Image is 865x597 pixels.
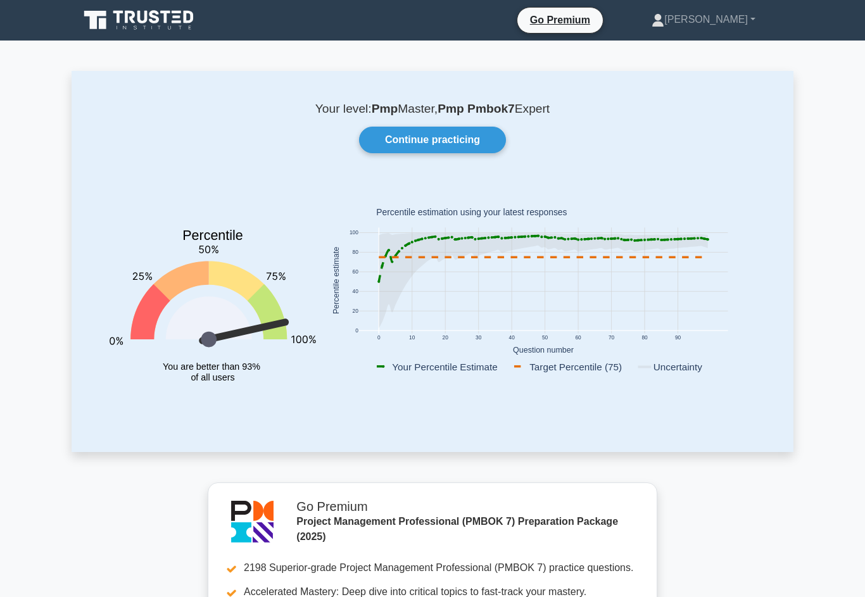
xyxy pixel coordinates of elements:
text: 40 [353,289,359,295]
p: Your level: Master, Expert [102,101,763,116]
text: 80 [641,334,648,341]
text: Percentile estimate [332,247,341,314]
text: 80 [353,249,359,256]
b: Pmp Pmbok7 [438,102,515,115]
text: 90 [675,334,681,341]
b: Pmp [372,102,398,115]
a: [PERSON_NAME] [621,7,786,32]
text: Percentile estimation using your latest responses [376,208,567,218]
text: 30 [476,334,482,341]
tspan: of all users [191,373,234,383]
a: Go Premium [522,12,598,28]
text: 20 [353,308,359,315]
text: Question number [513,346,574,355]
text: 100 [350,230,358,236]
text: 40 [509,334,515,341]
text: Percentile [182,228,243,243]
text: 50 [542,334,548,341]
text: 0 [377,334,381,341]
a: Continue practicing [359,127,506,153]
text: 20 [443,334,449,341]
text: 60 [353,269,359,275]
text: 0 [355,328,358,334]
tspan: You are better than 93% [163,361,260,372]
text: 70 [609,334,615,341]
text: 60 [575,334,581,341]
text: 10 [409,334,415,341]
